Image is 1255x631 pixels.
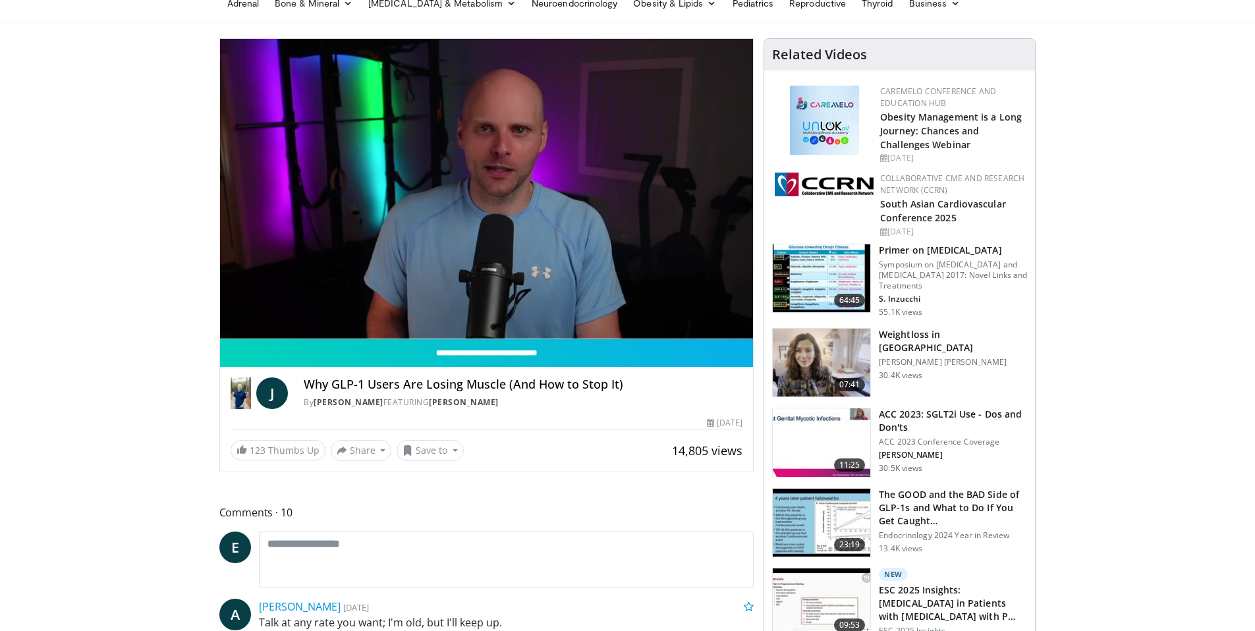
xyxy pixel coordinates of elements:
img: 45df64a9-a6de-482c-8a90-ada250f7980c.png.150x105_q85_autocrop_double_scale_upscale_version-0.2.jpg [790,86,859,155]
img: Dr. Jordan Rennicke [231,377,252,409]
a: [PERSON_NAME] [429,397,499,408]
p: 55.1K views [879,307,922,317]
h3: Weightloss in [GEOGRAPHIC_DATA] [879,328,1027,354]
img: a04ee3ba-8487-4636-b0fb-5e8d268f3737.png.150x105_q85_autocrop_double_scale_upscale_version-0.2.png [775,173,874,196]
span: 64:45 [834,294,866,307]
small: [DATE] [343,601,369,613]
h3: ESC 2025 Insights: [MEDICAL_DATA] in Patients with [MEDICAL_DATA] with P… [879,584,1027,623]
a: South Asian Cardiovascular Conference 2025 [880,198,1006,224]
p: Endocrinology 2024 Year in Review [879,530,1027,541]
h3: ACC 2023: SGLT2i Use - Dos and Don'ts [879,408,1027,434]
a: 11:25 ACC 2023: SGLT2i Use - Dos and Don'ts ACC 2023 Conference Coverage [PERSON_NAME] 30.5K views [772,408,1027,478]
p: Talk at any rate you want; I'm old, but I'll keep up. [259,615,754,630]
img: 9983fed1-7565-45be-8934-aef1103ce6e2.150x105_q85_crop-smart_upscale.jpg [773,329,870,397]
p: New [879,568,908,581]
a: E [219,532,251,563]
a: J [256,377,288,409]
span: 11:25 [834,458,866,472]
video-js: Video Player [220,39,754,339]
div: By FEATURING [304,397,742,408]
span: 14,805 views [672,443,742,458]
a: [PERSON_NAME] [314,397,383,408]
img: 022d2313-3eaa-4549-99ac-ae6801cd1fdc.150x105_q85_crop-smart_upscale.jpg [773,244,870,313]
span: Comments 10 [219,504,754,521]
p: Symposium on [MEDICAL_DATA] and [MEDICAL_DATA] 2017: Novel Links and Treatments [879,260,1027,291]
p: [PERSON_NAME] [PERSON_NAME] [879,357,1027,368]
p: 30.4K views [879,370,922,381]
a: 07:41 Weightloss in [GEOGRAPHIC_DATA] [PERSON_NAME] [PERSON_NAME] 30.4K views [772,328,1027,398]
span: 123 [250,444,265,456]
h3: The GOOD and the BAD Side of GLP-1s and What to Do If You Get Caught… [879,488,1027,528]
p: ACC 2023 Conference Coverage [879,437,1027,447]
img: 756cb5e3-da60-49d4-af2c-51c334342588.150x105_q85_crop-smart_upscale.jpg [773,489,870,557]
div: [DATE] [880,226,1024,238]
button: Share [331,440,392,461]
a: CaReMeLO Conference and Education Hub [880,86,996,109]
a: 64:45 Primer on [MEDICAL_DATA] Symposium on [MEDICAL_DATA] and [MEDICAL_DATA] 2017: Novel Links a... [772,244,1027,317]
span: 07:41 [834,378,866,391]
h4: Why GLP-1 Users Are Losing Muscle (And How to Stop It) [304,377,742,392]
a: Collaborative CME and Research Network (CCRN) [880,173,1024,196]
a: 123 Thumbs Up [231,440,325,460]
a: 23:19 The GOOD and the BAD Side of GLP-1s and What to Do If You Get Caught… Endocrinology 2024 Ye... [772,488,1027,558]
div: [DATE] [707,417,742,429]
h4: Related Videos [772,47,867,63]
p: [PERSON_NAME] [879,450,1027,460]
div: [DATE] [880,152,1024,164]
h3: Primer on [MEDICAL_DATA] [879,244,1027,257]
span: 23:19 [834,538,866,551]
p: S. Inzucchi [879,294,1027,304]
img: 9258cdf1-0fbf-450b-845f-99397d12d24a.150x105_q85_crop-smart_upscale.jpg [773,408,870,477]
a: [PERSON_NAME] [259,599,341,614]
p: 13.4K views [879,543,922,554]
p: 30.5K views [879,463,922,474]
button: Save to [397,440,464,461]
a: Obesity Management is a Long Journey: Chances and Challenges Webinar [880,111,1022,151]
a: A [219,599,251,630]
